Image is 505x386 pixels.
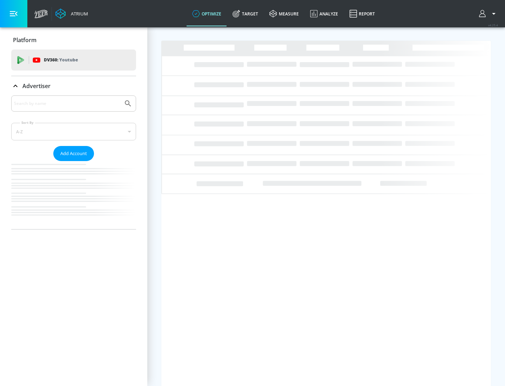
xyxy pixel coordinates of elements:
[20,120,35,125] label: Sort By
[11,161,136,229] nav: list of Advertiser
[227,1,264,26] a: Target
[488,23,498,27] span: v 4.25.4
[344,1,381,26] a: Report
[11,123,136,140] div: A-Z
[14,99,120,108] input: Search by name
[53,146,94,161] button: Add Account
[44,56,78,64] p: DV360:
[11,95,136,229] div: Advertiser
[59,56,78,64] p: Youtube
[22,82,50,90] p: Advertiser
[13,36,36,44] p: Platform
[11,76,136,96] div: Advertiser
[264,1,304,26] a: measure
[304,1,344,26] a: Analyze
[11,30,136,50] div: Platform
[60,149,87,158] span: Add Account
[187,1,227,26] a: optimize
[68,11,88,17] div: Atrium
[11,49,136,71] div: DV360: Youtube
[55,8,88,19] a: Atrium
